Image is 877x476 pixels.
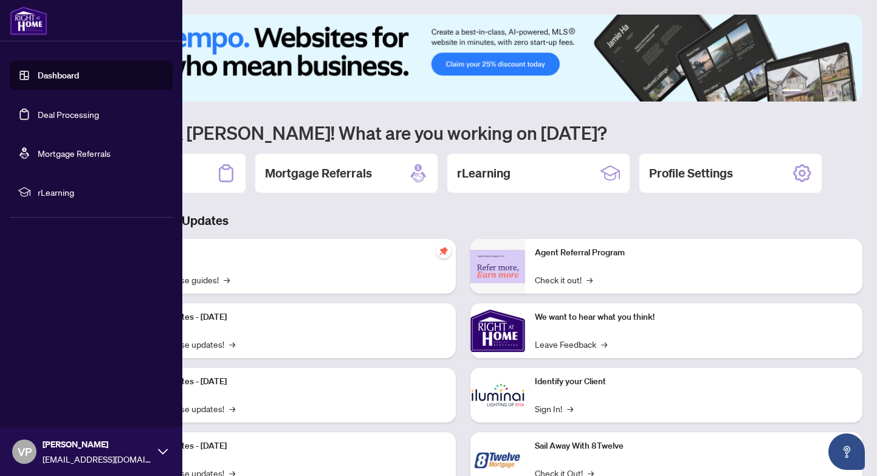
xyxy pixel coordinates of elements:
[38,70,79,81] a: Dashboard
[128,440,446,453] p: Platform Updates - [DATE]
[63,15,862,102] img: Slide 0
[128,246,446,260] p: Self-Help
[38,185,164,199] span: rLearning
[836,89,841,94] button: 5
[567,402,573,415] span: →
[535,246,853,260] p: Agent Referral Program
[18,443,32,460] span: VP
[535,375,853,388] p: Identify your Client
[535,337,607,351] a: Leave Feedback→
[43,438,152,451] span: [PERSON_NAME]
[826,89,831,94] button: 4
[38,109,99,120] a: Deal Processing
[43,452,152,466] span: [EMAIL_ADDRESS][DOMAIN_NAME]
[229,337,235,351] span: →
[845,89,850,94] button: 6
[457,165,511,182] h2: rLearning
[470,250,525,283] img: Agent Referral Program
[470,303,525,358] img: We want to hear what you think!
[806,89,811,94] button: 2
[586,273,593,286] span: →
[535,311,853,324] p: We want to hear what you think!
[229,402,235,415] span: →
[128,311,446,324] p: Platform Updates - [DATE]
[10,6,47,35] img: logo
[128,375,446,388] p: Platform Updates - [DATE]
[63,121,862,144] h1: Welcome back [PERSON_NAME]! What are you working on [DATE]?
[470,368,525,423] img: Identify your Client
[535,402,573,415] a: Sign In!→
[649,165,733,182] h2: Profile Settings
[535,440,853,453] p: Sail Away With 8Twelve
[816,89,821,94] button: 3
[224,273,230,286] span: →
[535,273,593,286] a: Check it out!→
[38,148,111,159] a: Mortgage Referrals
[828,433,865,470] button: Open asap
[436,244,451,258] span: pushpin
[782,89,802,94] button: 1
[265,165,372,182] h2: Mortgage Referrals
[63,212,862,229] h3: Brokerage & Industry Updates
[601,337,607,351] span: →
